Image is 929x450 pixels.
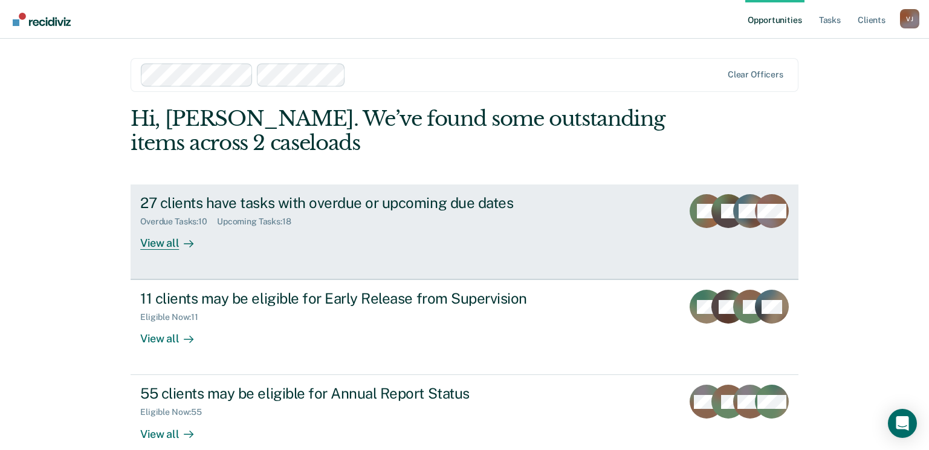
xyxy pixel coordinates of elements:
[140,290,565,307] div: 11 clients may be eligible for Early Release from Supervision
[900,9,919,28] button: Profile dropdown button
[900,9,919,28] div: V J
[140,217,217,227] div: Overdue Tasks : 10
[13,13,71,26] img: Recidiviz
[131,184,798,279] a: 27 clients have tasks with overdue or upcoming due datesOverdue Tasks:10Upcoming Tasks:18View all
[217,217,301,227] div: Upcoming Tasks : 18
[131,106,665,156] div: Hi, [PERSON_NAME]. We’ve found some outstanding items across 2 caseloads
[131,279,798,375] a: 11 clients may be eligible for Early Release from SupervisionEligible Now:11View all
[140,407,212,417] div: Eligible Now : 55
[140,194,565,212] div: 27 clients have tasks with overdue or upcoming due dates
[140,312,208,322] div: Eligible Now : 11
[140,417,208,441] div: View all
[728,70,783,80] div: Clear officers
[888,409,917,438] div: Open Intercom Messenger
[140,227,208,250] div: View all
[140,322,208,346] div: View all
[140,385,565,402] div: 55 clients may be eligible for Annual Report Status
